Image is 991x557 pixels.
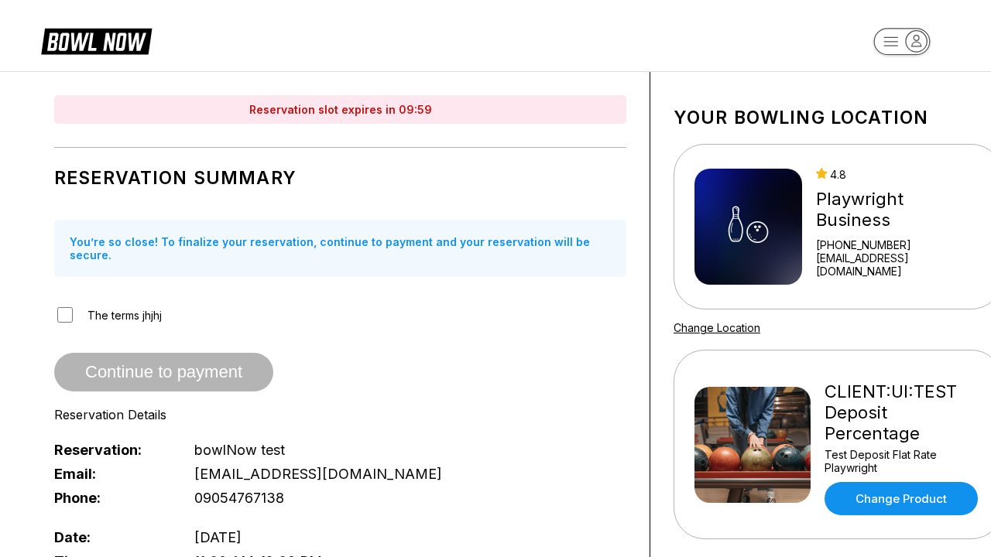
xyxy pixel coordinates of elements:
[87,309,162,322] span: The terms jhjhj
[816,168,982,181] div: 4.8
[816,189,982,231] div: Playwright Business
[194,529,242,545] span: [DATE]
[825,448,982,474] div: Test Deposit Flat Rate Playwright
[825,381,982,444] div: CLIENT:UI:TEST Deposit Percentage
[54,95,626,124] div: Reservation slot expires in 09:59
[54,167,626,189] h1: Reservation Summary
[194,442,285,458] span: bowlNow test
[194,490,284,506] span: 09054767138
[54,220,626,277] div: You’re so close! To finalize your reservation, continue to payment and your reservation will be s...
[825,482,978,515] a: Change Product
[816,251,982,278] a: [EMAIL_ADDRESS][DOMAIN_NAME]
[694,387,811,503] img: CLIENT:UI:TEST Deposit Percentage
[54,407,626,422] div: Reservation Details
[54,442,169,458] span: Reservation:
[816,238,982,251] div: [PHONE_NUMBER]
[194,466,442,482] span: [EMAIL_ADDRESS][DOMAIN_NAME]
[54,466,169,482] span: Email:
[674,321,760,334] a: Change Location
[694,169,802,285] img: Playwright Business
[54,529,169,545] span: Date:
[54,490,169,506] span: Phone:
